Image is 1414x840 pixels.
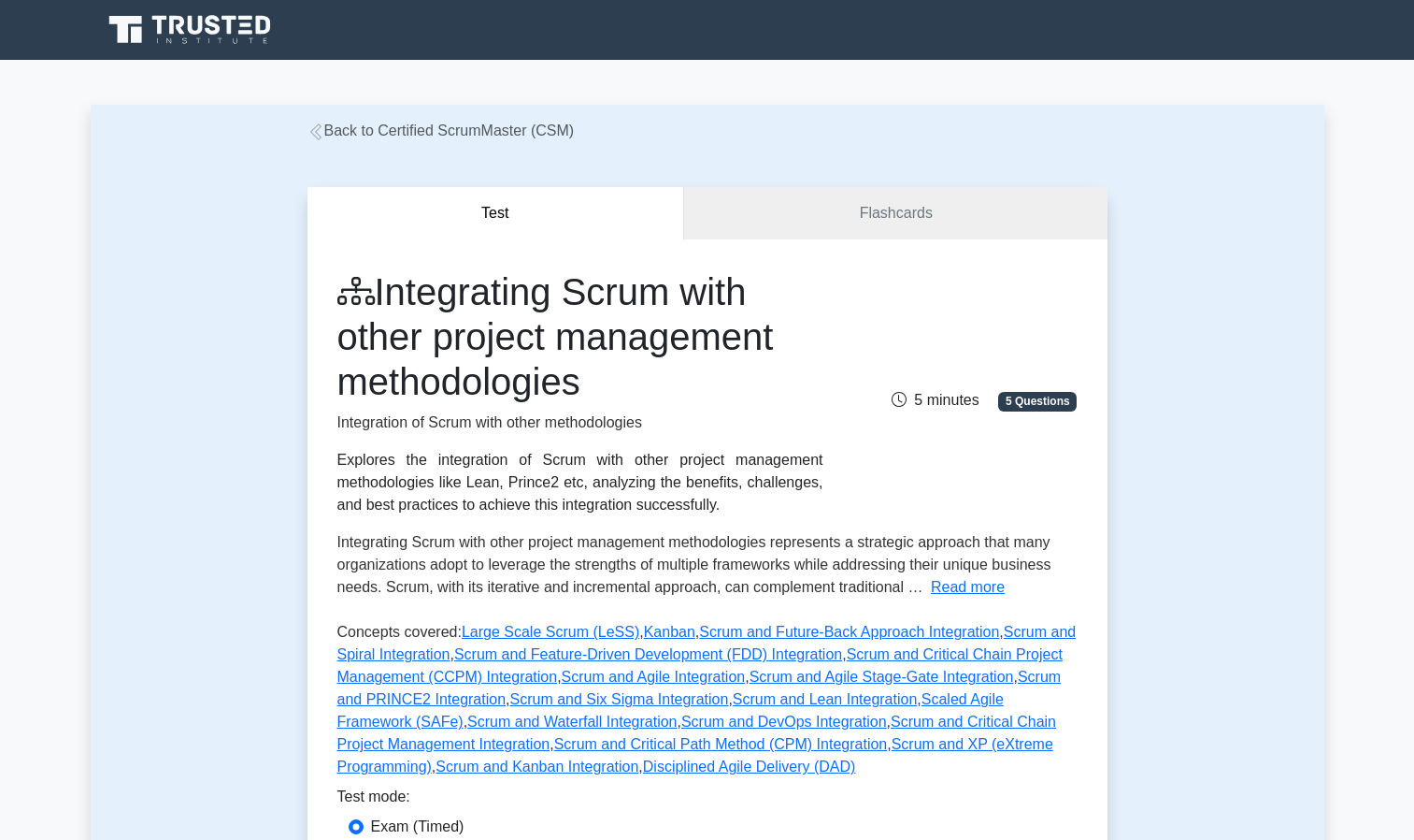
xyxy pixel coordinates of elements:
[510,691,729,707] a: Scrum and Six Sigma Integration
[337,621,1078,786] p: Concepts covered: , , , , , , , , , , , , , , , , , ,
[643,759,856,775] a: Disciplined Agile Delivery (DAD)
[307,187,685,240] button: Test
[892,392,978,408] span: 5 minutes
[684,187,1107,240] a: Flashcards
[699,624,999,640] a: Scrum and Future-Back Approach Integration
[931,576,1005,599] button: Read more
[371,816,464,838] label: Exam (Timed)
[337,646,1063,685] a: Scrum and Critical Chain Project Management (CCPM) Integration
[733,691,917,707] a: Scrum and Lean Integration
[337,736,1053,775] a: Scrum and XP (eXtreme Programming)
[337,412,823,434] p: Integration of Scrum with other methodologies
[337,786,1078,816] div: Test mode:
[562,669,746,685] a: Scrum and Agile Integration
[337,691,1004,730] a: Scaled Agile Framework (SAFe)
[337,534,1051,595] span: Integrating Scrum with other project management methodologies represents a strategic approach tha...
[454,646,842,662] a: Scrum and Feature-Driven Development (FDD) Integration
[337,269,823,404] h1: Integrating Scrum with other project management methodologies
[337,449,823,516] div: Explores the integration of Scrum with other project management methodologies like Lean, Prince2 ...
[681,714,887,730] a: Scrum and DevOps Integration
[436,759,638,775] a: Scrum and Kanban Integration
[644,624,695,640] a: Kanban
[462,624,639,640] a: Large Scale Scrum (LeSS)
[467,714,677,730] a: Scrum and Waterfall Integration
[307,123,575,138] a: Back to Certified ScrumMaster (CSM)
[750,669,1014,685] a: Scrum and Agile Stage-Gate Integration
[554,736,888,752] a: Scrum and Critical Path Method (CPM) Integration
[998,392,1077,411] span: 5 Questions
